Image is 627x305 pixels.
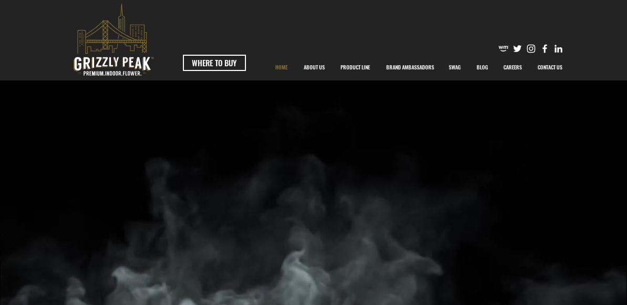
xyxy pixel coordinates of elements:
img: Twitter [512,43,523,54]
a: HOME [268,54,296,80]
a: CONTACT US [530,54,571,80]
img: weedmaps [498,43,509,54]
div: BRAND AMBASSADORS [378,54,441,80]
img: Instagram [526,43,537,54]
p: CONTACT US [532,54,568,80]
a: ABOUT US [296,54,333,80]
p: SWAG [444,54,466,80]
p: PRODUCT LINE [335,54,375,80]
a: PRODUCT LINE [333,54,378,80]
nav: Site [268,54,571,80]
a: WHERE TO BUY [183,55,246,71]
p: CAREERS [498,54,527,80]
span: WHERE TO BUY [192,57,237,68]
a: CAREERS [496,54,530,80]
a: SWAG [441,54,469,80]
p: BLOG [471,54,494,80]
p: BRAND AMBASSADORS [381,54,439,80]
p: ABOUT US [299,54,330,80]
a: BLOG [469,54,496,80]
svg: premium-indoor-flower [74,4,153,76]
img: Likedin [553,43,564,54]
ul: Social Bar [498,43,564,54]
img: Facebook [539,43,550,54]
p: HOME [270,54,293,80]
